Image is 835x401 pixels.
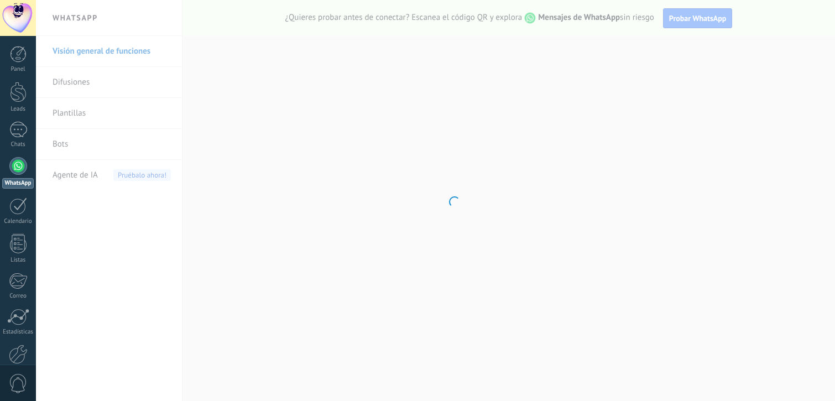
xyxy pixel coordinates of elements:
[2,218,34,225] div: Calendario
[2,257,34,264] div: Listas
[2,329,34,336] div: Estadísticas
[2,66,34,73] div: Panel
[2,178,34,189] div: WhatsApp
[2,293,34,300] div: Correo
[2,141,34,148] div: Chats
[2,106,34,113] div: Leads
